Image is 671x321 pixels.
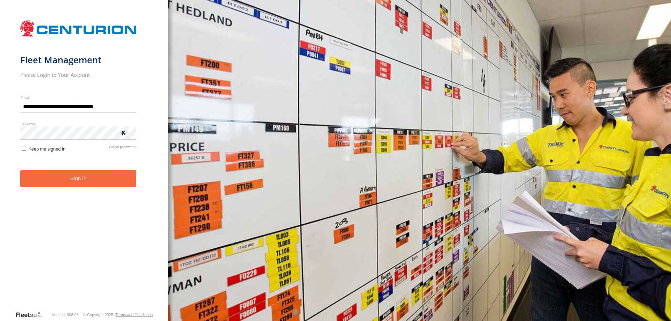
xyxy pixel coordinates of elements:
a: Forgot password? [109,145,137,152]
h2: Please Login to Your Account [20,71,137,78]
a: Visit our Website [15,311,47,318]
button: Sign in [20,170,137,187]
div: © Copyright 2025 - [83,313,153,317]
input: Keep me signed in [22,146,26,151]
a: Terms and Conditions [116,313,153,317]
span: Keep me signed in [28,146,65,152]
h1: Fleet Management [20,54,137,66]
img: Centurion Transport [20,20,137,37]
form: main [20,17,148,311]
div: Version: 308.01 [52,313,79,317]
label: Password [20,121,137,126]
div: ViewPassword [120,129,127,136]
label: Email [20,95,137,100]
